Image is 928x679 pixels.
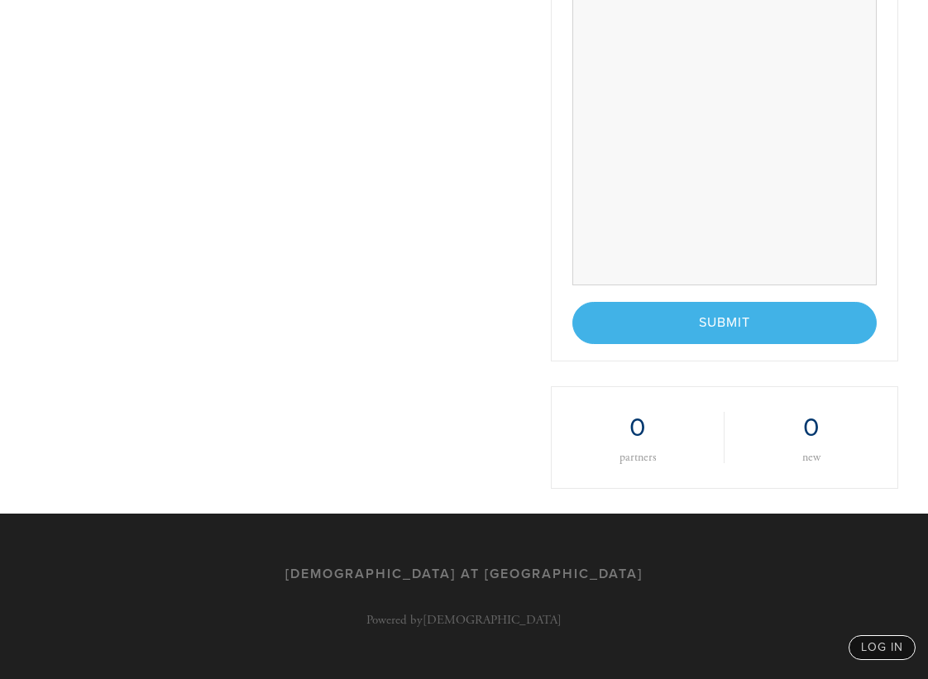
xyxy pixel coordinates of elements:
[749,452,873,463] div: new
[749,412,873,443] h2: 0
[849,635,916,660] a: log in
[576,412,699,443] h2: 0
[285,567,643,582] h3: [DEMOGRAPHIC_DATA] at [GEOGRAPHIC_DATA]
[423,612,562,628] a: [DEMOGRAPHIC_DATA]
[366,614,562,626] p: Powered by
[576,452,699,463] div: partners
